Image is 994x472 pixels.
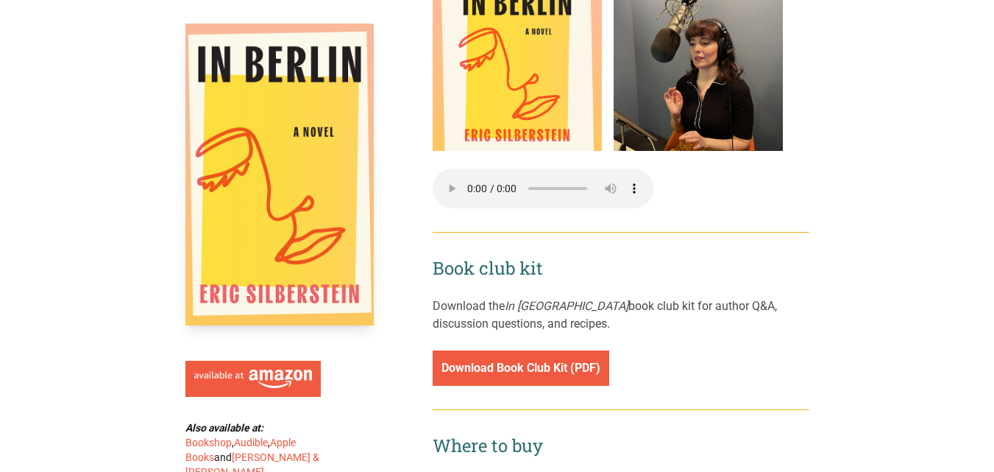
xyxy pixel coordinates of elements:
h2: Where to buy [433,434,809,457]
a: Download Book Club Kit (PDF) [433,351,609,386]
b: Also available at: [185,422,263,434]
a: Bookshop [185,437,232,448]
em: In [GEOGRAPHIC_DATA] [505,299,628,313]
a: Audible [234,437,268,448]
img: Cover of In Berlin [185,24,374,325]
h2: Book club kit [433,256,809,280]
p: Download the book club kit for author Q&A, discussion questions, and recipes. [433,297,809,333]
a: Available at Amazon [185,355,321,398]
img: Available at Amazon [194,370,312,389]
